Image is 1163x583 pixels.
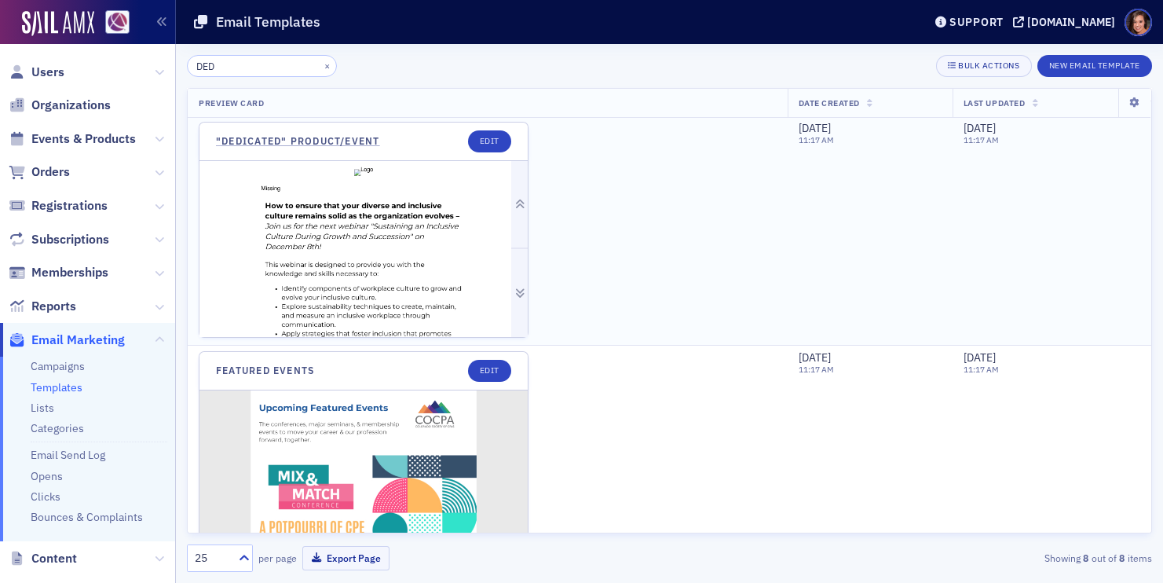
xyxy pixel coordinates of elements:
[1081,551,1092,565] strong: 8
[31,401,54,415] a: Lists
[31,510,143,524] a: Bounces & Complaints
[964,121,996,135] span: [DATE]
[31,298,76,315] span: Reports
[105,10,130,35] img: SailAMX
[31,550,77,567] span: Content
[1037,55,1152,77] button: New Email Template
[195,550,229,566] div: 25
[9,298,76,315] a: Reports
[31,359,85,373] a: Campaigns
[841,551,1152,565] div: Showing out of items
[187,55,337,77] input: Search…
[1013,16,1121,27] button: [DOMAIN_NAME]
[9,264,108,281] a: Memberships
[31,332,125,349] span: Email Marketing
[799,97,860,108] span: Date Created
[31,130,136,148] span: Events & Products
[31,163,70,181] span: Orders
[9,231,109,248] a: Subscriptions
[31,197,108,214] span: Registrations
[958,61,1019,70] div: Bulk Actions
[31,64,64,81] span: Users
[936,55,1031,77] button: Bulk Actions
[31,264,108,281] span: Memberships
[258,551,297,565] label: per page
[468,360,511,382] a: Edit
[949,15,1004,29] div: Support
[9,163,70,181] a: Orders
[216,135,380,147] a: "Dedicated" Product/Event
[320,58,335,72] button: ×
[199,97,264,108] span: Preview Card
[216,365,314,376] a: Featured Events
[9,97,111,114] a: Organizations
[31,231,109,248] span: Subscriptions
[799,135,834,146] time: 11:17 AM
[31,421,84,435] a: Categories
[216,13,320,31] h1: Email Templates
[468,130,511,152] a: Edit
[94,10,130,37] a: View Homepage
[302,546,389,570] button: Export Page
[1125,9,1152,36] span: Profile
[964,135,999,146] time: 11:17 AM
[9,332,125,349] a: Email Marketing
[9,130,136,148] a: Events & Products
[9,550,77,567] a: Content
[31,448,105,462] a: Email Send Log
[31,489,60,504] a: Clicks
[1117,551,1128,565] strong: 8
[31,469,63,483] a: Opens
[22,11,94,36] img: SailAMX
[9,64,64,81] a: Users
[964,364,999,375] time: 11:17 AM
[799,121,831,135] span: [DATE]
[964,350,996,365] span: [DATE]
[964,97,1025,108] span: Last Updated
[799,364,834,375] time: 11:17 AM
[1037,57,1152,71] a: New Email Template
[31,380,82,394] a: Templates
[31,97,111,114] span: Organizations
[1027,15,1115,29] div: [DOMAIN_NAME]
[799,350,831,365] span: [DATE]
[9,197,108,214] a: Registrations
